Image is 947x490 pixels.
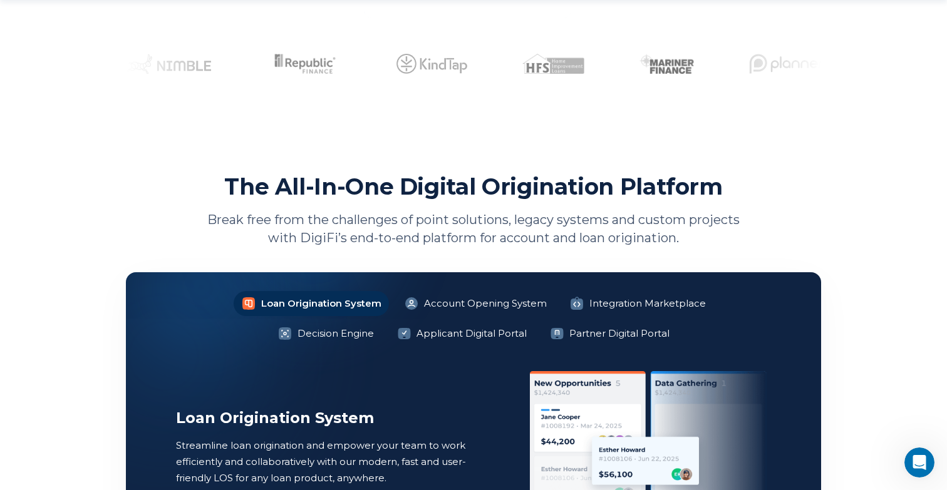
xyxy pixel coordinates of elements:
[266,54,341,74] img: Client Logo 2
[176,437,473,486] p: Streamline loan origination and empower your team to work efficiently and collaboratively with ou...
[562,291,713,316] li: Integration Marketplace
[201,211,746,247] p: Break free from the challenges of point solutions, legacy systems and custom projects with DigiFi...
[389,321,534,346] li: Applicant Digital Portal
[904,447,934,477] iframe: Intercom live chat
[270,321,381,346] li: Decision Engine
[234,291,389,316] li: Loan Origination System
[749,54,831,74] img: Client Logo 6
[522,54,584,74] img: Client Logo 4
[396,54,467,74] img: Client Logo 3
[224,172,723,201] h2: The All-In-One Digital Origination Platform
[176,409,473,427] h2: Loan Origination System
[396,291,554,316] li: Account Opening System
[639,54,694,74] img: Client Logo 5
[126,54,211,74] img: Client Logo 1
[542,321,677,346] li: Partner Digital Portal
